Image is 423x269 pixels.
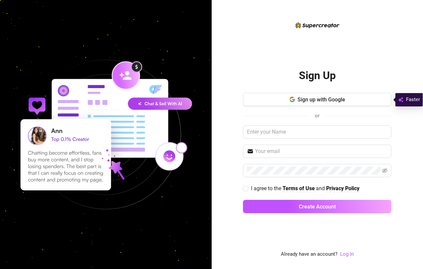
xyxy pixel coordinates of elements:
[406,96,420,104] span: Faster
[299,69,336,82] h2: Sign Up
[243,200,391,213] button: Create Account
[298,96,345,103] span: Sign up with Google
[283,185,315,192] a: Terms of Use
[340,251,354,257] a: Log In
[255,147,387,155] input: Your email
[340,250,354,258] a: Log In
[251,185,283,192] span: I agree to the
[243,93,391,106] button: Sign up with Google
[243,125,391,139] input: Enter your Name
[316,185,326,192] span: and
[326,185,359,192] a: Privacy Policy
[315,113,319,119] span: or
[398,96,403,104] img: svg%3e
[295,22,339,28] img: logo-BBDzfeDw.svg
[281,250,337,258] span: Already have an account?
[382,168,387,173] span: eye-invisible
[299,203,336,210] span: Create Account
